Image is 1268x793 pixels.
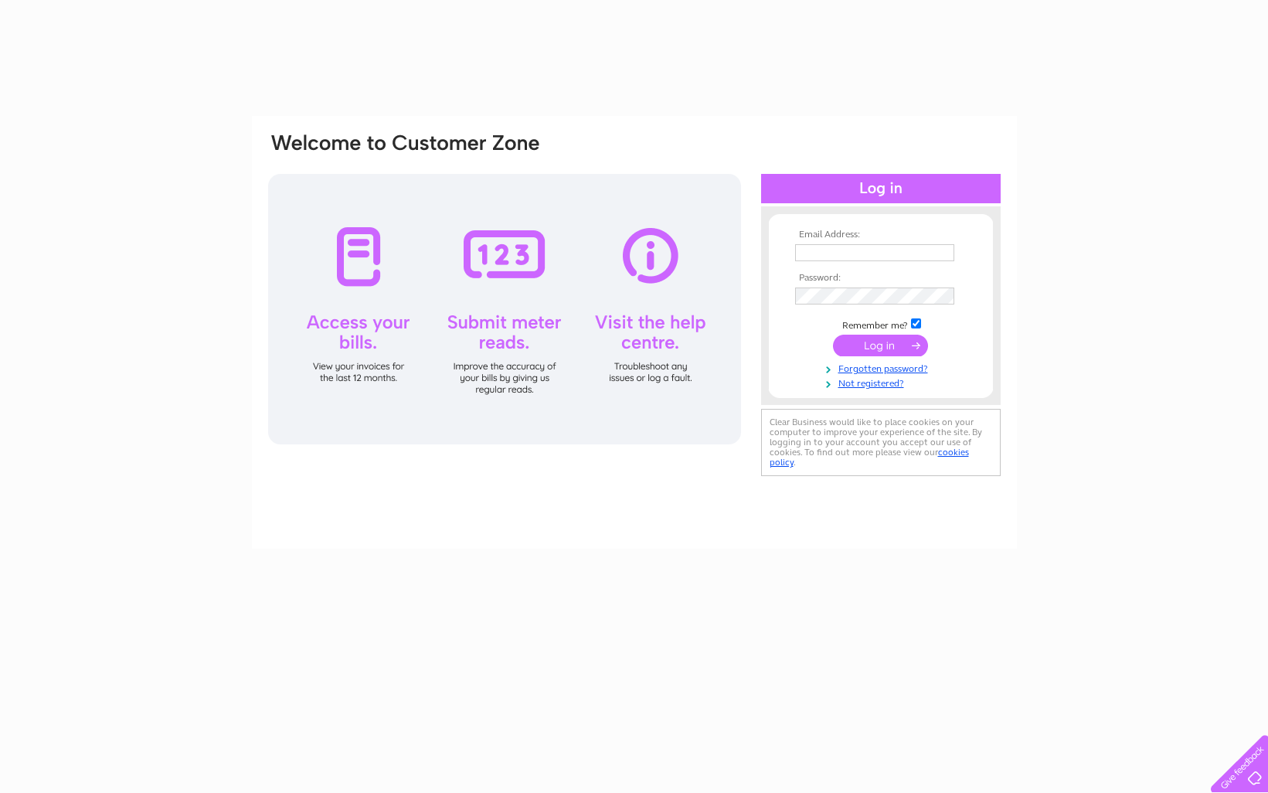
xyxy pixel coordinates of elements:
[770,447,969,468] a: cookies policy
[795,360,971,375] a: Forgotten password?
[791,316,971,332] td: Remember me?
[791,230,971,240] th: Email Address:
[795,375,971,390] a: Not registered?
[761,409,1001,476] div: Clear Business would like to place cookies on your computer to improve your experience of the sit...
[833,335,928,356] input: Submit
[791,273,971,284] th: Password:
